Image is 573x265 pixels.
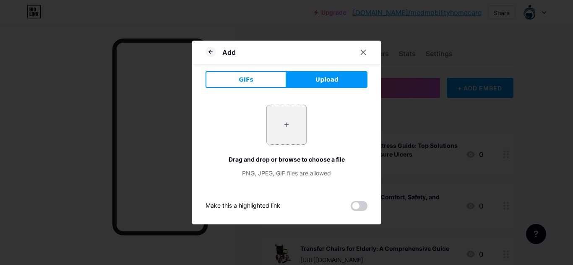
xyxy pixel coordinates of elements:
span: GIFs [239,75,253,84]
div: PNG, JPEG, GIF files are allowed [206,169,367,178]
button: Upload [286,71,367,88]
div: Add [222,47,236,57]
div: Make this a highlighted link [206,201,280,211]
button: GIFs [206,71,286,88]
div: Drag and drop or browse to choose a file [206,155,367,164]
span: Upload [315,75,339,84]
